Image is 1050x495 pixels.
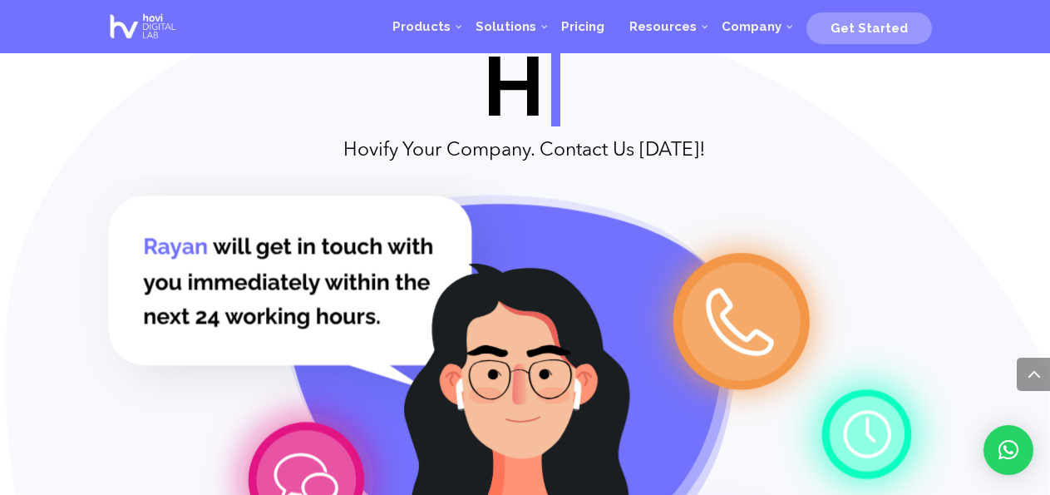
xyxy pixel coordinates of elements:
[806,14,932,39] a: Get Started
[709,2,794,52] a: Company
[561,19,604,34] span: Pricing
[213,232,434,259] tspan: will get in touch with
[380,2,463,52] a: Products
[629,19,697,34] span: Resources
[617,2,709,52] a: Resources
[483,37,545,135] span: H
[545,37,567,135] span: |
[831,21,908,36] span: Get Started
[392,19,451,34] span: Products
[143,303,381,329] tspan: next 24 working hours.
[143,232,208,259] tspan: Rayan
[105,143,944,160] p: Hovify Your Company. Contact Us [DATE]!
[463,2,549,52] a: Solutions
[722,19,781,34] span: Company
[549,2,617,52] a: Pricing
[476,19,536,34] span: Solutions
[143,268,431,295] tspan: you immediately within the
